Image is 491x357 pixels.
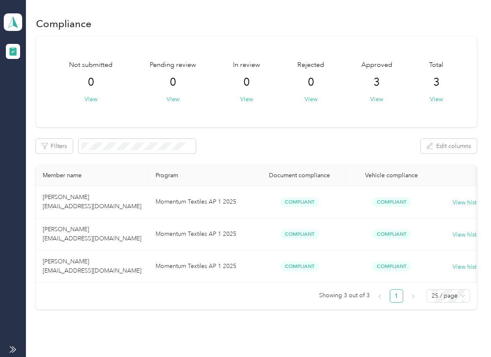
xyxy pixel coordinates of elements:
[411,294,416,299] span: right
[352,172,431,179] div: Vehicle compliance
[297,60,324,70] span: Rejected
[432,290,465,302] span: 25 / page
[43,258,141,274] span: [PERSON_NAME] [EMAIL_ADDRESS][DOMAIN_NAME]
[149,165,253,186] th: Program
[407,289,420,303] li: Next Page
[319,289,370,302] span: Showing 3 out of 3
[430,95,443,104] button: View
[243,76,250,89] span: 0
[69,60,113,70] span: Not submitted
[361,60,392,70] span: Approved
[36,139,73,153] button: Filters
[149,250,253,283] td: Momentum Textiles AP 1 2025
[373,289,386,303] li: Previous Page
[453,198,485,207] button: View history
[390,290,403,302] a: 1
[88,76,94,89] span: 0
[373,289,386,303] button: left
[390,289,403,303] li: 1
[377,294,382,299] span: left
[43,226,141,242] span: [PERSON_NAME] [EMAIL_ADDRESS][DOMAIN_NAME]
[304,95,317,104] button: View
[240,95,253,104] button: View
[150,60,196,70] span: Pending review
[433,76,440,89] span: 3
[429,60,443,70] span: Total
[43,194,141,210] span: [PERSON_NAME] [EMAIL_ADDRESS][DOMAIN_NAME]
[84,95,97,104] button: View
[233,60,260,70] span: In review
[444,310,491,357] iframe: Everlance-gr Chat Button Frame
[407,289,420,303] button: right
[280,229,319,239] span: Compliant
[453,230,485,240] button: View history
[308,76,314,89] span: 0
[36,19,92,28] h1: Compliance
[280,262,319,271] span: Compliant
[372,197,411,207] span: Compliant
[373,76,380,89] span: 3
[36,165,149,186] th: Member name
[166,95,179,104] button: View
[453,263,485,272] button: View history
[149,218,253,250] td: Momentum Textiles AP 1 2025
[280,197,319,207] span: Compliant
[427,289,470,303] div: Page Size
[370,95,383,104] button: View
[170,76,176,89] span: 0
[421,139,477,153] button: Edit columns
[149,186,253,218] td: Momentum Textiles AP 1 2025
[260,172,339,179] div: Document compliance
[372,262,411,271] span: Compliant
[372,229,411,239] span: Compliant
